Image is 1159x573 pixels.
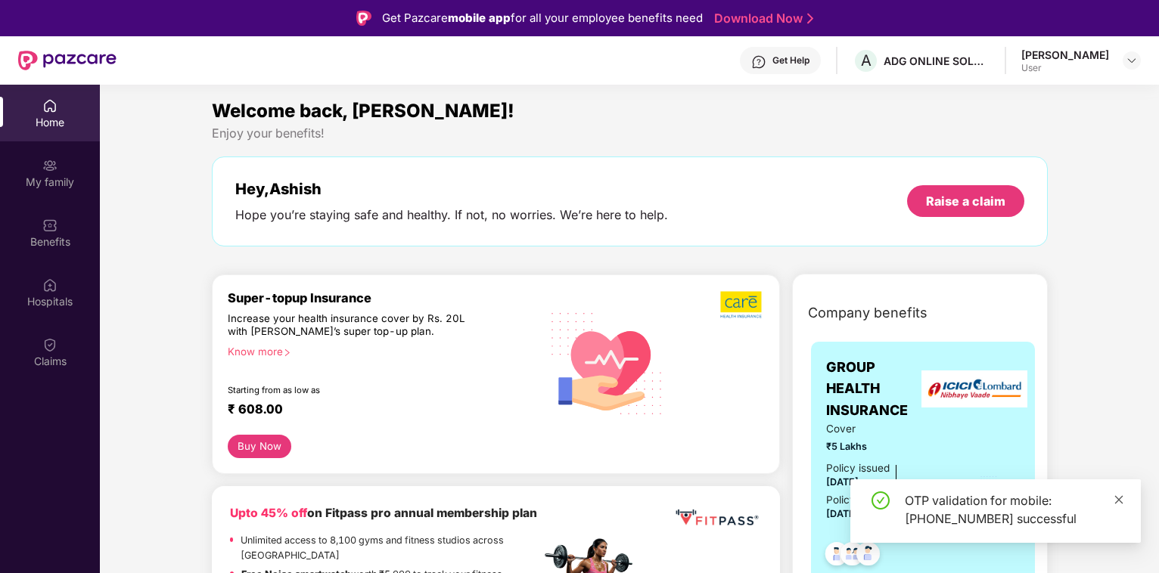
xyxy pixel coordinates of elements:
[872,491,890,510] span: check-circle
[826,492,888,508] div: Policy Expiry
[42,337,57,352] img: svg+xml;base64,PHN2ZyBpZD0iQ2xhaW0iIHhtbG5zPSJodHRwOi8vd3d3LnczLm9yZy8yMDAwL3N2ZyIgd2lkdGg9IjIwIi...
[235,207,668,223] div: Hope you’re staying safe and healthy. If not, no worries. We’re here to help.
[230,506,307,520] b: Upto 45% off
[884,54,990,68] div: ADG ONLINE SOLUTIONS PRIVATE LIMITED
[673,504,761,532] img: fppp.png
[42,277,57,293] img: svg+xml;base64,PHN2ZyBpZD0iSG9zcGl0YWxzIiB4bWxucz0iaHR0cDovL3d3dy53My5vcmcvMjAwMC9zdmciIHdpZHRoPS...
[448,11,511,25] strong: mobile app
[230,506,537,520] b: on Fitpass pro annual membership plan
[1021,62,1109,74] div: User
[18,51,117,70] img: New Pazcare Logo
[1126,54,1138,67] img: svg+xml;base64,PHN2ZyBpZD0iRHJvcGRvd24tMzJ4MzIiIHhtbG5zPSJodHRwOi8vd3d3LnczLm9yZy8yMDAwL3N2ZyIgd2...
[356,11,371,26] img: Logo
[949,475,999,525] img: icon
[42,218,57,233] img: svg+xml;base64,PHN2ZyBpZD0iQmVuZWZpdHMiIHhtbG5zPSJodHRwOi8vd3d3LnczLm9yZy8yMDAwL3N2ZyIgd2lkdGg9Ij...
[720,290,763,319] img: b5dec4f62d2307b9de63beb79f102df3.png
[826,476,859,488] span: [DATE]
[283,348,291,357] span: right
[826,508,859,519] span: [DATE]
[808,302,928,324] span: Company benefits
[926,193,1005,209] div: Raise a claim
[826,357,929,421] span: GROUP HEALTH INSURANCE
[42,158,57,173] img: svg+xml;base64,PHN2ZyB3aWR0aD0iMjAiIGhlaWdodD0iMjAiIHZpZXdCb3g9IjAgMCAyMCAyMCIgZmlsbD0ibm9uZSIgeG...
[826,421,929,437] span: Cover
[212,125,1048,141] div: Enjoy your benefits!
[241,533,539,563] p: Unlimited access to 8,100 gyms and fitness studios across [GEOGRAPHIC_DATA]
[905,491,1123,528] div: OTP validation for mobile: [PHONE_NUMBER] successful
[42,98,57,113] img: svg+xml;base64,PHN2ZyBpZD0iSG9tZSIgeG1sbnM9Imh0dHA6Ly93d3cudzMub3JnLzIwMDAvc3ZnIiB3aWR0aD0iMjAiIG...
[228,290,541,305] div: Super-topup Insurance
[826,439,929,454] span: ₹5 Lakhs
[540,294,674,430] img: svg+xml;base64,PHN2ZyB4bWxucz0iaHR0cDovL3d3dy53My5vcmcvMjAwMC9zdmciIHhtbG5zOnhsaW5rPSJodHRwOi8vd3...
[382,9,703,27] div: Get Pazcare for all your employee benefits need
[228,385,477,395] div: Starting from as low as
[228,401,526,420] div: ₹ 608.00
[228,435,292,458] button: Buy Now
[861,51,872,70] span: A
[714,11,809,26] a: Download Now
[228,345,532,356] div: Know more
[235,180,668,198] div: Hey, Ashish
[772,54,809,67] div: Get Help
[826,460,890,476] div: Policy issued
[751,54,766,70] img: svg+xml;base64,PHN2ZyBpZD0iSGVscC0zMngzMiIgeG1sbnM9Imh0dHA6Ly93d3cudzMub3JnLzIwMDAvc3ZnIiB3aWR0aD...
[921,370,1027,407] img: insurerLogo
[212,100,514,122] span: Welcome back, [PERSON_NAME]!
[228,312,475,339] div: Increase your health insurance cover by Rs. 20L with [PERSON_NAME]’s super top-up plan.
[807,11,813,26] img: Stroke
[1114,494,1124,505] span: close
[1021,48,1109,62] div: [PERSON_NAME]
